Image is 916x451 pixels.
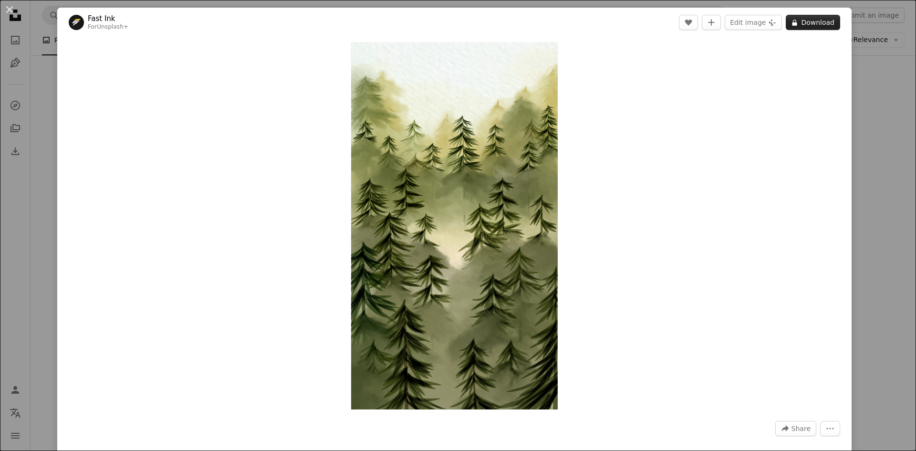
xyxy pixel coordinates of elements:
[88,14,128,23] a: Fast Ink
[786,15,840,30] button: Download
[351,42,558,409] img: A painting of pine trees in a foggy forest
[679,15,698,30] button: Like
[820,421,840,436] button: More Actions
[702,15,721,30] button: Add to Collection
[97,23,128,30] a: Unsplash+
[351,42,558,409] button: Zoom in on this image
[88,23,128,31] div: For
[791,421,811,436] span: Share
[69,15,84,30] img: Go to Fast Ink's profile
[775,421,816,436] button: Share this image
[725,15,782,30] button: Edit image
